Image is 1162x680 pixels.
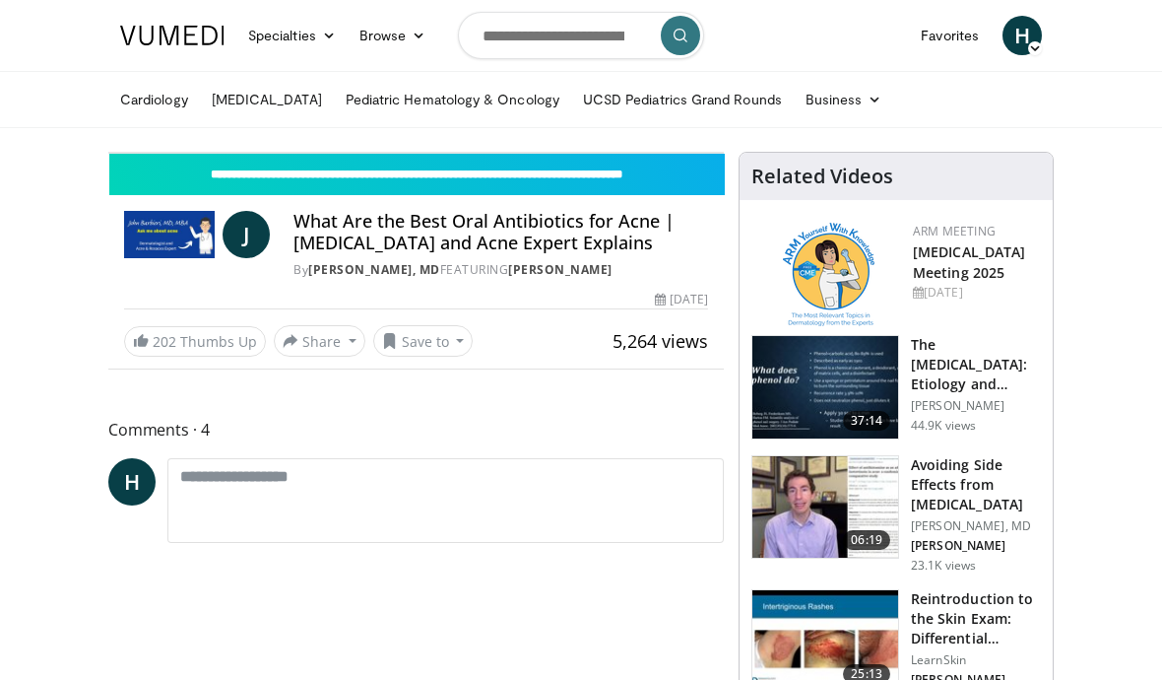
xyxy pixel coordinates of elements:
span: 5,264 views [613,329,708,353]
span: 202 [153,332,176,351]
p: [PERSON_NAME] [911,538,1041,554]
a: 37:14 The [MEDICAL_DATA]: Etiology and Management [PERSON_NAME] 44.9K views [751,335,1041,440]
h4: Related Videos [751,165,893,188]
a: Browse [348,16,438,55]
a: 202 Thumbs Up [124,326,266,357]
a: ARM Meeting [913,223,996,239]
a: Business [794,80,894,119]
button: Save to [373,325,474,357]
img: VuMedi Logo [120,26,225,45]
h3: Avoiding Side Effects from [MEDICAL_DATA] [911,455,1041,514]
img: 89a28c6a-718a-466f-b4d1-7c1f06d8483b.png.150x105_q85_autocrop_double_scale_upscale_version-0.2.png [783,223,874,326]
p: 23.1K views [911,558,976,574]
h4: What Are the Best Oral Antibiotics for Acne | [MEDICAL_DATA] and Acne Expert Explains [293,211,708,253]
a: UCSD Pediatrics Grand Rounds [571,80,794,119]
h3: Reintroduction to the Skin Exam: Differential Diagnosis Based on the… [911,589,1041,648]
span: Comments 4 [108,417,724,442]
p: LearnSkin [911,652,1041,668]
img: John Barbieri, MD [124,211,215,258]
a: J [223,211,270,258]
a: [PERSON_NAME], MD [308,261,440,278]
h3: The [MEDICAL_DATA]: Etiology and Management [911,335,1041,394]
a: 06:19 Avoiding Side Effects from [MEDICAL_DATA] [PERSON_NAME], MD [PERSON_NAME] 23.1K views [751,455,1041,574]
span: 37:14 [843,411,890,431]
div: [DATE] [913,284,1037,302]
a: [PERSON_NAME] [508,261,613,278]
div: By FEATURING [293,261,708,279]
img: c5af237d-e68a-4dd3-8521-77b3daf9ece4.150x105_q85_crop-smart_upscale.jpg [752,336,898,439]
img: 6f9900f7-f6e7-4fd7-bcbb-2a1dc7b7d476.150x105_q85_crop-smart_upscale.jpg [752,456,898,559]
input: Search topics, interventions [458,12,704,59]
div: [DATE] [655,291,708,308]
a: Specialties [236,16,348,55]
p: [PERSON_NAME] [911,398,1041,414]
a: H [108,458,156,506]
a: Pediatric Hematology & Oncology [334,80,571,119]
button: Share [274,325,365,357]
span: 06:19 [843,530,890,550]
a: Cardiology [108,80,200,119]
a: [MEDICAL_DATA] Meeting 2025 [913,242,1025,282]
a: H [1002,16,1042,55]
p: 44.9K views [911,418,976,434]
p: [PERSON_NAME], MD [911,518,1041,534]
a: Favorites [909,16,991,55]
a: [MEDICAL_DATA] [200,80,334,119]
